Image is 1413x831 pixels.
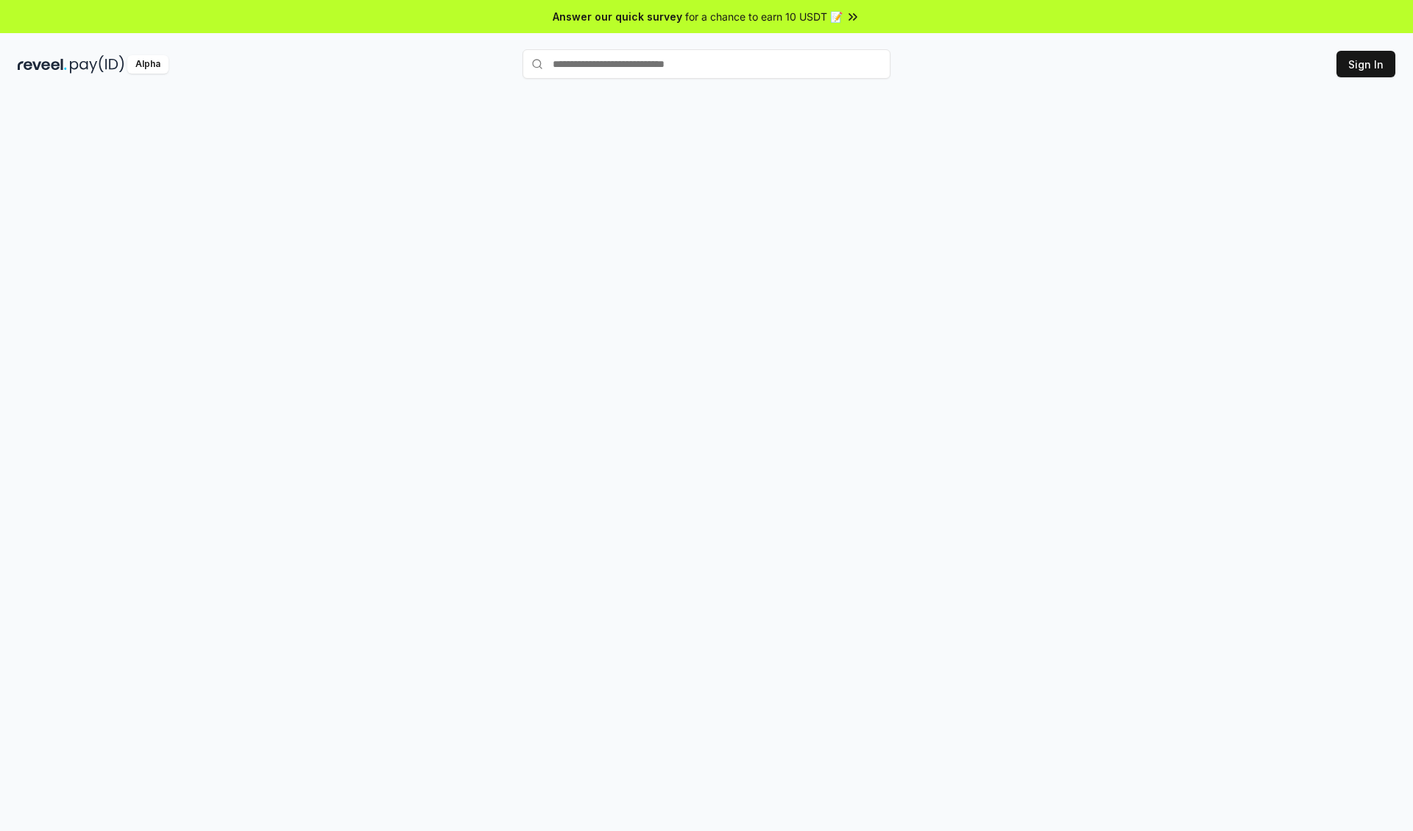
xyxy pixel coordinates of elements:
div: Alpha [127,55,169,74]
span: Answer our quick survey [553,9,682,24]
span: for a chance to earn 10 USDT 📝 [685,9,843,24]
img: reveel_dark [18,55,67,74]
img: pay_id [70,55,124,74]
button: Sign In [1336,51,1395,77]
